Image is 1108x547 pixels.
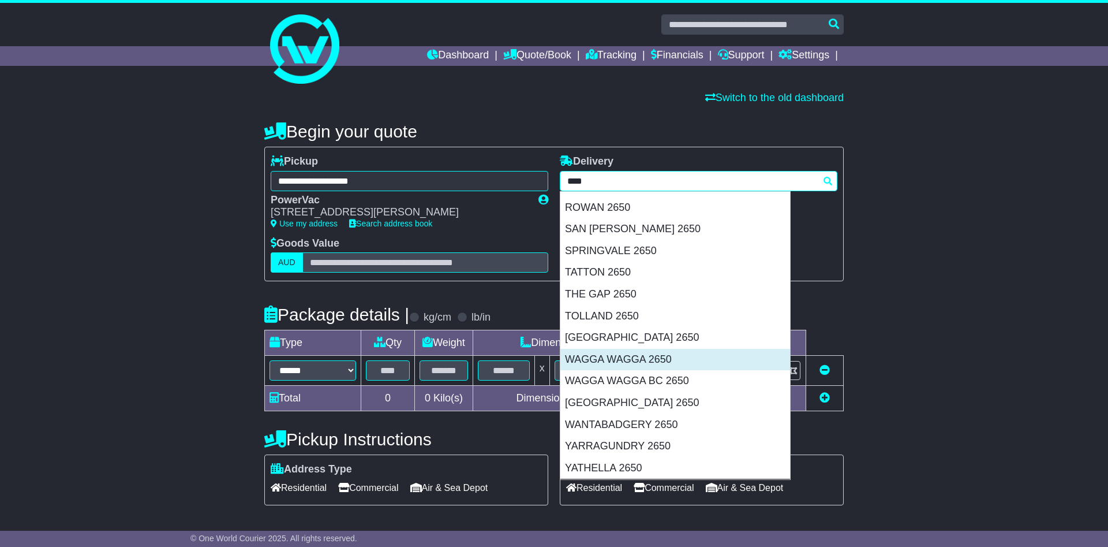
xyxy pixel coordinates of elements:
a: Remove this item [819,364,830,376]
a: Switch to the old dashboard [705,92,844,103]
div: ROWAN 2650 [560,197,790,219]
label: Pickup [271,155,318,168]
a: Support [718,46,765,66]
a: Financials [651,46,703,66]
div: YATHELLA 2650 [560,457,790,479]
a: Dashboard [427,46,489,66]
td: Dimensions (L x W x H) [473,330,687,356]
div: [GEOGRAPHIC_DATA] 2650 [560,392,790,414]
a: Tracking [586,46,637,66]
label: Goods Value [271,237,339,250]
td: Qty [361,330,415,356]
label: lb/in [471,311,491,324]
a: Settings [778,46,829,66]
div: WANTABADGERY 2650 [560,414,790,436]
td: Kilo(s) [415,386,473,411]
h4: Begin your quote [264,122,844,141]
div: [STREET_ADDRESS][PERSON_NAME] [271,206,527,219]
div: SPRINGVALE 2650 [560,240,790,262]
div: PowerVac [271,194,527,207]
div: SAN [PERSON_NAME] 2650 [560,218,790,240]
a: Use my address [271,219,338,228]
td: Weight [415,330,473,356]
div: WAGGA WAGGA BC 2650 [560,370,790,392]
a: Quote/Book [503,46,571,66]
div: THE GAP 2650 [560,284,790,306]
div: YARRAGUNDRY 2650 [560,436,790,457]
a: Add new item [819,392,830,404]
span: 0 [425,392,431,404]
span: © One World Courier 2025. All rights reserved. [190,534,357,543]
td: Dimensions in Centimetre(s) [473,386,687,411]
div: TATTON 2650 [560,262,790,284]
td: Type [265,330,361,356]
span: Residential [566,479,622,497]
div: WAGGA WAGGA 2650 [560,349,790,371]
td: 0 [361,386,415,411]
span: Commercial [634,479,694,497]
h4: Package details | [264,305,409,324]
label: kg/cm [424,311,451,324]
span: Air & Sea Depot [706,479,784,497]
span: Commercial [338,479,398,497]
div: [GEOGRAPHIC_DATA] 2650 [560,327,790,349]
a: Search address book [349,219,432,228]
span: Residential [271,479,327,497]
label: Delivery [560,155,613,168]
typeahead: Please provide city [560,171,837,191]
label: AUD [271,252,303,273]
h4: Pickup Instructions [264,430,548,449]
label: Address Type [271,463,352,476]
div: TOLLAND 2650 [560,306,790,328]
span: Air & Sea Depot [410,479,488,497]
td: Total [265,386,361,411]
td: x [534,356,549,386]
